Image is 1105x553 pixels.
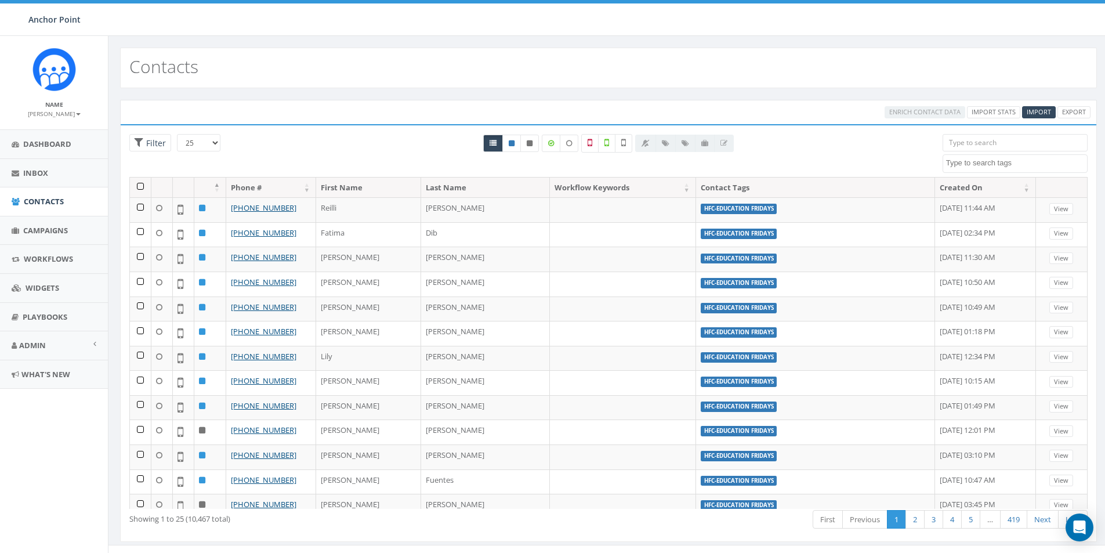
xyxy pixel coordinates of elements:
[701,303,777,313] label: HFC-Education Fridays
[1022,106,1056,118] a: Import
[701,500,777,511] label: HFC-Education Fridays
[421,197,549,222] td: [PERSON_NAME]
[943,510,962,529] a: 4
[701,352,777,363] label: HFC-Education Fridays
[550,178,696,198] th: Workflow Keywords: activate to sort column ascending
[935,494,1036,519] td: [DATE] 03:45 PM
[316,420,421,444] td: [PERSON_NAME]
[1049,326,1073,338] a: View
[1049,376,1073,388] a: View
[421,178,549,198] th: Last Name
[946,158,1087,168] textarea: Search
[701,229,777,239] label: HFC-Education Fridays
[421,247,549,272] td: [PERSON_NAME]
[701,476,777,486] label: HFC-Education Fridays
[23,312,67,322] span: Playbooks
[231,203,296,213] a: [PHONE_NUMBER]
[421,494,549,519] td: [PERSON_NAME]
[520,135,539,152] a: Opted Out
[598,134,615,153] label: Validated
[28,14,81,25] span: Anchor Point
[421,469,549,494] td: Fuentes
[231,499,296,509] a: [PHONE_NUMBER]
[421,420,549,444] td: [PERSON_NAME]
[231,277,296,287] a: [PHONE_NUMBER]
[23,225,68,236] span: Campaigns
[509,140,515,147] i: This phone number is subscribed and will receive texts.
[231,425,296,435] a: [PHONE_NUMBER]
[935,370,1036,395] td: [DATE] 10:15 AM
[231,375,296,386] a: [PHONE_NUMBER]
[421,395,549,420] td: [PERSON_NAME]
[231,450,296,460] a: [PHONE_NUMBER]
[1058,510,1088,529] a: Last
[701,278,777,288] label: HFC-Education Fridays
[23,139,71,149] span: Dashboard
[935,420,1036,444] td: [DATE] 12:01 PM
[316,197,421,222] td: Reilli
[701,204,777,214] label: HFC-Education Fridays
[316,222,421,247] td: Fatima
[231,227,296,238] a: [PHONE_NUMBER]
[316,272,421,297] td: [PERSON_NAME]
[316,494,421,519] td: [PERSON_NAME]
[701,426,777,436] label: HFC-Education Fridays
[935,395,1036,420] td: [DATE] 01:49 PM
[143,138,166,149] span: Filter
[1000,510,1027,529] a: 419
[1049,203,1073,215] a: View
[231,252,296,262] a: [PHONE_NUMBER]
[226,178,316,198] th: Phone #: activate to sort column ascending
[421,346,549,371] td: [PERSON_NAME]
[1049,351,1073,363] a: View
[231,475,296,485] a: [PHONE_NUMBER]
[935,272,1036,297] td: [DATE] 10:50 AM
[316,321,421,346] td: [PERSON_NAME]
[19,340,46,350] span: Admin
[905,510,925,529] a: 2
[21,369,70,379] span: What's New
[924,510,943,529] a: 3
[701,254,777,264] label: HFC-Education Fridays
[129,134,171,152] span: Advance Filter
[935,346,1036,371] td: [DATE] 12:34 PM
[1027,107,1051,116] span: CSV files only
[316,469,421,494] td: [PERSON_NAME]
[1049,400,1073,413] a: View
[842,510,887,529] a: Previous
[1049,499,1073,511] a: View
[1066,514,1093,541] div: Open Intercom Messenger
[935,222,1036,247] td: [DATE] 02:34 PM
[542,135,560,152] label: Data Enriched
[1049,302,1073,314] a: View
[483,135,503,152] a: All contacts
[980,510,1001,529] a: …
[502,135,521,152] a: Active
[26,283,59,293] span: Widgets
[935,321,1036,346] td: [DATE] 01:18 PM
[24,196,64,207] span: Contacts
[129,509,519,525] div: Showing 1 to 25 (10,467 total)
[421,297,549,321] td: [PERSON_NAME]
[696,178,935,198] th: Contact Tags
[961,510,980,529] a: 5
[935,197,1036,222] td: [DATE] 11:44 AM
[316,346,421,371] td: Lily
[316,247,421,272] td: [PERSON_NAME]
[24,254,73,264] span: Workflows
[45,100,63,109] small: Name
[887,510,906,529] a: 1
[421,272,549,297] td: [PERSON_NAME]
[560,135,578,152] label: Data not Enriched
[421,444,549,469] td: [PERSON_NAME]
[316,395,421,420] td: [PERSON_NAME]
[701,451,777,461] label: HFC-Education Fridays
[421,370,549,395] td: [PERSON_NAME]
[935,297,1036,321] td: [DATE] 10:49 AM
[28,108,81,118] a: [PERSON_NAME]
[1049,252,1073,265] a: View
[421,321,549,346] td: [PERSON_NAME]
[1049,227,1073,240] a: View
[316,370,421,395] td: [PERSON_NAME]
[527,140,532,147] i: This phone number is unsubscribed and has opted-out of all texts.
